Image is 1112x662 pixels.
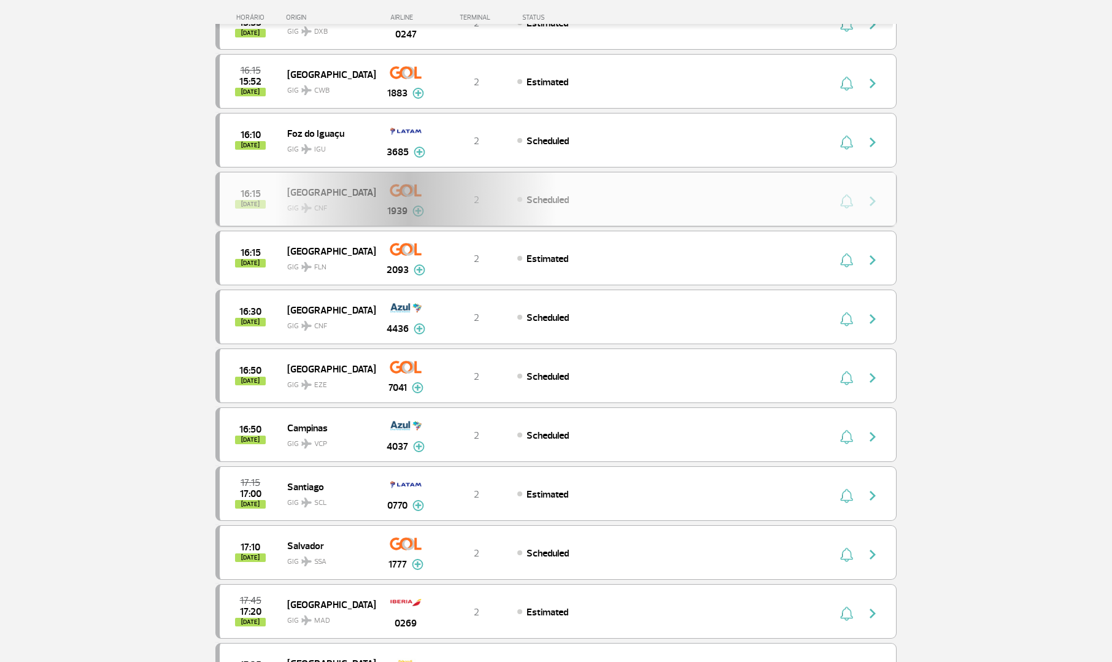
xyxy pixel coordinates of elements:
img: sino-painel-voo.svg [840,488,853,503]
div: STATUS [516,13,616,21]
span: SSA [314,556,326,568]
span: GIG [287,255,366,273]
span: 0770 [387,498,407,513]
img: sino-painel-voo.svg [840,371,853,385]
img: sino-painel-voo.svg [840,312,853,326]
span: 2025-08-27 16:10:00 [241,131,261,139]
span: 2 [474,429,479,442]
span: GIG [287,373,366,391]
img: sino-painel-voo.svg [840,429,853,444]
span: [DATE] [235,618,266,626]
span: [DATE] [235,29,266,37]
img: destiny_airplane.svg [301,144,312,154]
img: sino-painel-voo.svg [840,135,853,150]
span: FLN [314,262,326,273]
span: EZE [314,380,327,391]
img: seta-direita-painel-voo.svg [865,253,880,267]
div: TERMINAL [436,13,516,21]
img: destiny_airplane.svg [301,439,312,448]
img: mais-info-painel-voo.svg [412,559,423,570]
span: 2 [474,547,479,560]
span: [DATE] [235,141,266,150]
img: sino-painel-voo.svg [840,606,853,621]
img: seta-direita-painel-voo.svg [865,135,880,150]
span: 2025-08-27 16:15:00 [241,66,261,75]
span: GIG [287,79,366,96]
span: [GEOGRAPHIC_DATA] [287,243,366,259]
span: 2025-08-27 16:30:00 [239,307,261,316]
span: Estimated [527,488,568,501]
img: seta-direita-painel-voo.svg [865,606,880,621]
span: 3685 [387,145,409,160]
span: GIG [287,432,366,450]
span: [DATE] [235,500,266,509]
span: GIG [287,314,366,332]
img: seta-direita-painel-voo.svg [865,371,880,385]
div: AIRLINE [375,13,436,21]
div: HORÁRIO [219,13,286,21]
img: mais-info-painel-voo.svg [412,500,424,511]
span: Estimated [527,76,568,88]
span: GIG [287,491,366,509]
span: Santiago [287,479,366,495]
img: seta-direita-painel-voo.svg [865,429,880,444]
span: [DATE] [235,436,266,444]
span: 2025-08-27 17:10:00 [241,543,260,552]
span: GIG [287,609,366,626]
span: Scheduled [527,312,569,324]
img: mais-info-painel-voo.svg [412,88,424,99]
span: 2025-08-27 16:50:00 [239,425,261,434]
span: 4037 [387,439,408,454]
span: Scheduled [527,429,569,442]
div: ORIGIN [286,13,376,21]
span: 7041 [388,380,407,395]
span: [GEOGRAPHIC_DATA] [287,596,366,612]
span: 2 [474,371,479,383]
span: [DATE] [235,259,266,267]
span: [GEOGRAPHIC_DATA] [287,302,366,318]
span: MAD [314,615,330,626]
span: CNF [314,321,327,332]
span: 4436 [387,321,409,336]
img: mais-info-painel-voo.svg [414,147,425,158]
span: 1777 [388,557,407,572]
img: mais-info-painel-voo.svg [414,323,425,334]
span: GIG [287,137,366,155]
span: 2 [474,135,479,147]
span: 2025-08-27 16:50:00 [239,366,261,375]
span: 2025-08-27 17:45:00 [240,596,261,605]
span: DXB [314,26,328,37]
span: 2025-08-27 15:52:00 [239,77,261,86]
img: destiny_airplane.svg [301,615,312,625]
span: 2025-08-27 17:00:00 [240,490,261,498]
img: destiny_airplane.svg [301,498,312,507]
img: sino-painel-voo.svg [840,76,853,91]
img: seta-direita-painel-voo.svg [865,76,880,91]
img: seta-direita-painel-voo.svg [865,312,880,326]
img: sino-painel-voo.svg [840,547,853,562]
span: 2025-08-27 16:15:00 [241,248,261,257]
span: [DATE] [235,88,266,96]
img: destiny_airplane.svg [301,26,312,36]
span: 1883 [387,86,407,101]
span: Foz do Iguaçu [287,125,366,141]
span: 2 [474,253,479,265]
span: 2025-08-27 17:20:00 [240,607,261,616]
img: seta-direita-painel-voo.svg [865,547,880,562]
span: Scheduled [527,371,569,383]
span: IGU [314,144,326,155]
span: [GEOGRAPHIC_DATA] [287,66,366,82]
span: SCL [314,498,326,509]
span: Estimated [527,606,568,618]
img: destiny_airplane.svg [301,556,312,566]
span: 2 [474,312,479,324]
img: destiny_airplane.svg [301,380,312,390]
img: destiny_airplane.svg [301,85,312,95]
span: Scheduled [527,547,569,560]
span: 0247 [395,27,417,42]
img: sino-painel-voo.svg [840,253,853,267]
span: 2025-08-27 17:15:00 [241,479,260,487]
span: 2 [474,76,479,88]
span: 0269 [395,616,417,631]
span: [DATE] [235,377,266,385]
